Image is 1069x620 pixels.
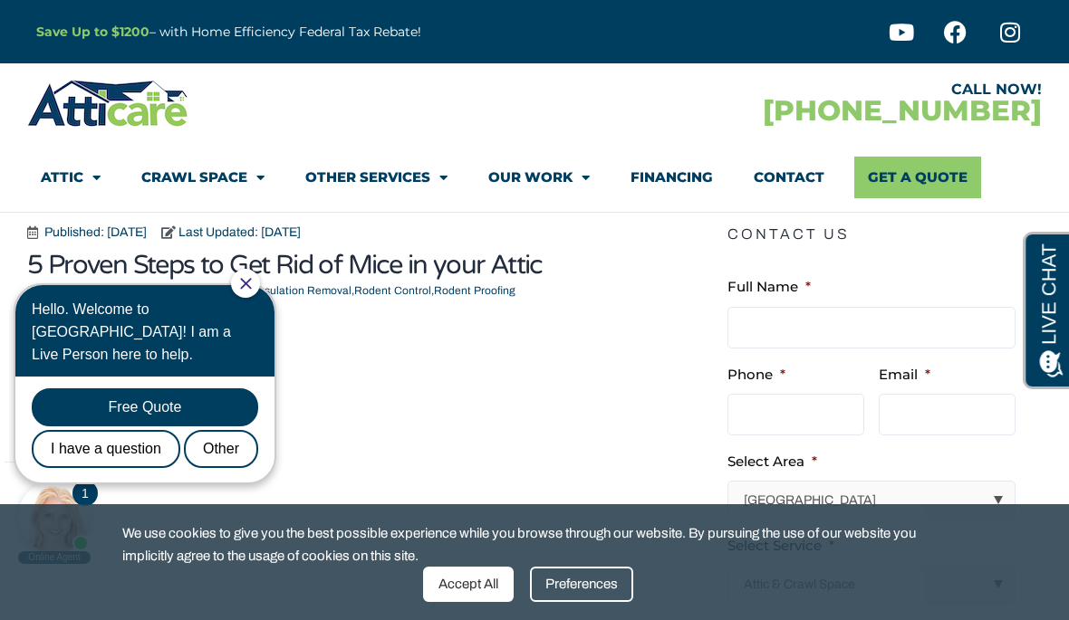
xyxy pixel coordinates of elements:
[141,157,265,198] a: Crawl Space
[631,157,713,198] a: Financing
[23,31,249,99] div: Hello. Welcome to [GEOGRAPHIC_DATA]! I am a Live Person here to help.
[23,163,171,201] div: I have a question
[36,24,149,40] a: Save Up to $1200
[41,157,101,198] a: Attic
[534,82,1042,97] div: CALL NOW!
[175,163,249,201] div: Other
[305,157,448,198] a: Other Services
[23,121,249,159] div: Free Quote
[222,2,251,31] div: Close Chat
[727,453,817,471] label: Select Area
[727,213,1030,256] h5: Contact Us
[854,157,981,198] a: Get A Quote
[40,222,147,243] span: Published: [DATE]
[27,252,698,278] h1: 5 Proven Steps to Get Rid of Mice in your Attic
[530,567,633,602] div: Preferences
[488,157,590,198] a: Our Work
[122,522,934,567] span: We use cookies to give you the best possible experience while you browse through our website. By ...
[174,222,301,243] span: Last Updated: [DATE]
[727,366,785,384] label: Phone
[727,278,811,296] label: Full Name
[354,284,431,297] a: Rodent Control
[9,284,82,297] div: Online Agent
[41,157,1028,198] nav: Menu
[231,11,243,23] a: Close Chat
[879,366,930,384] label: Email
[423,567,514,602] div: Accept All
[36,22,623,43] p: – with Home Efficiency Federal Tax Rebate!
[255,284,352,297] a: Insulation Removal
[44,14,146,37] span: Opens a chat window
[434,284,515,297] a: Rodent Proofing
[105,284,515,297] span: , , , ,
[754,157,824,198] a: Contact
[9,267,299,566] iframe: Chat Invitation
